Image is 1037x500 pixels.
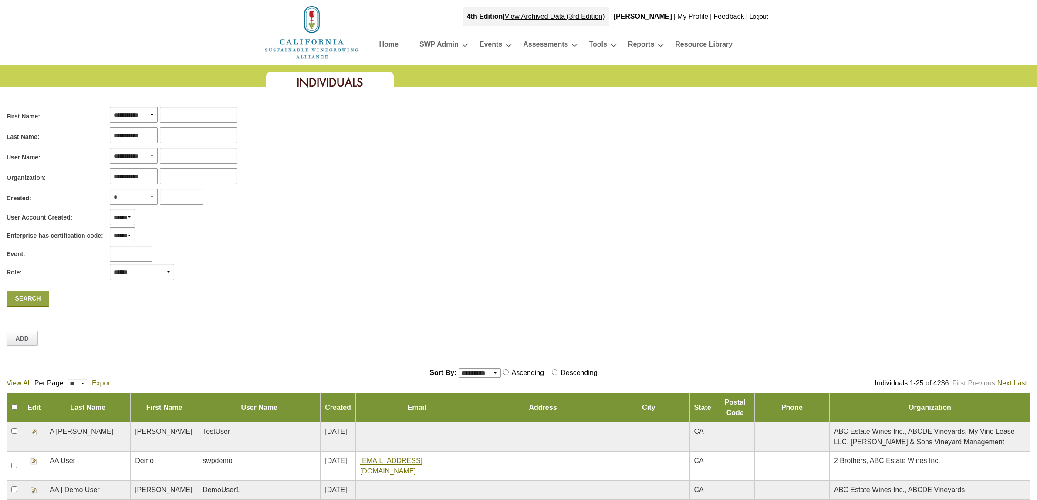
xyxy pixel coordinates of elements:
[7,132,39,142] span: Last Name:
[997,379,1012,387] a: Next
[45,481,131,500] td: AA | Demo User
[628,38,654,54] a: Reports
[7,153,41,162] span: User Name:
[589,38,607,54] a: Tools
[7,194,31,203] span: Created:
[7,112,40,121] span: First Name:
[360,457,422,475] a: [EMAIL_ADDRESS][DOMAIN_NAME]
[379,38,399,54] a: Home
[480,38,502,54] a: Events
[7,268,22,277] span: Role:
[505,13,605,20] a: View Archived Data (3rd Edition)
[30,487,37,494] img: Edit
[952,379,966,387] a: First
[709,7,713,26] div: |
[510,369,548,376] label: Ascending
[355,393,478,422] td: Email
[23,393,45,422] td: Edit
[689,393,716,422] td: State
[467,13,503,20] strong: 4th Edition
[30,458,37,465] img: Edit
[7,291,49,307] a: Search
[264,4,360,60] img: logo_cswa2x.png
[834,457,940,464] span: 2 Brothers, ABC Estate Wines Inc.
[968,379,995,387] a: Previous
[321,393,356,422] td: Created
[45,452,131,481] td: AA User
[198,393,321,422] td: User Name
[463,7,609,26] div: |
[30,429,37,436] img: Edit
[745,7,749,26] div: |
[203,486,240,493] span: DemoUser1
[264,28,360,35] a: Home
[131,452,198,481] td: Demo
[7,250,25,259] span: Event:
[834,428,1015,446] span: ABC Estate Wines Inc., ABCDE Vineyards, My Vine Lease LLC, [PERSON_NAME] & Sons Vineyard Management
[7,331,38,346] a: Add
[716,393,754,422] td: Postal Code
[694,457,704,464] span: CA
[92,379,112,387] a: Export
[203,457,232,464] span: swpdemo
[1014,379,1027,387] a: Last
[478,393,608,422] td: Address
[673,7,676,26] div: |
[7,231,103,240] span: Enterprise has certification code:
[7,379,31,387] a: View All
[419,38,459,54] a: SWP Admin
[45,393,131,422] td: Last Name
[875,379,949,387] span: Individuals 1-25 of 4236
[45,422,131,452] td: A [PERSON_NAME]
[325,486,347,493] span: [DATE]
[754,393,829,422] td: Phone
[131,422,198,452] td: [PERSON_NAME]
[131,393,198,422] td: First Name
[131,481,198,500] td: [PERSON_NAME]
[325,457,347,464] span: [DATE]
[297,75,363,90] span: Individuals
[694,428,704,435] span: CA
[713,13,744,20] a: Feedback
[608,393,689,422] td: City
[523,38,568,54] a: Assessments
[7,213,72,222] span: User Account Created:
[34,379,65,387] span: Per Page:
[694,486,704,493] span: CA
[829,393,1030,422] td: Organization
[203,428,230,435] span: TestUser
[750,13,768,20] a: Logout
[677,13,708,20] a: My Profile
[7,173,46,182] span: Organization:
[429,369,456,376] span: Sort By:
[614,13,672,20] b: [PERSON_NAME]
[559,369,601,376] label: Descending
[325,428,347,435] span: [DATE]
[834,486,965,493] span: ABC Estate Wines Inc., ABCDE Vineyards
[675,38,733,54] a: Resource Library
